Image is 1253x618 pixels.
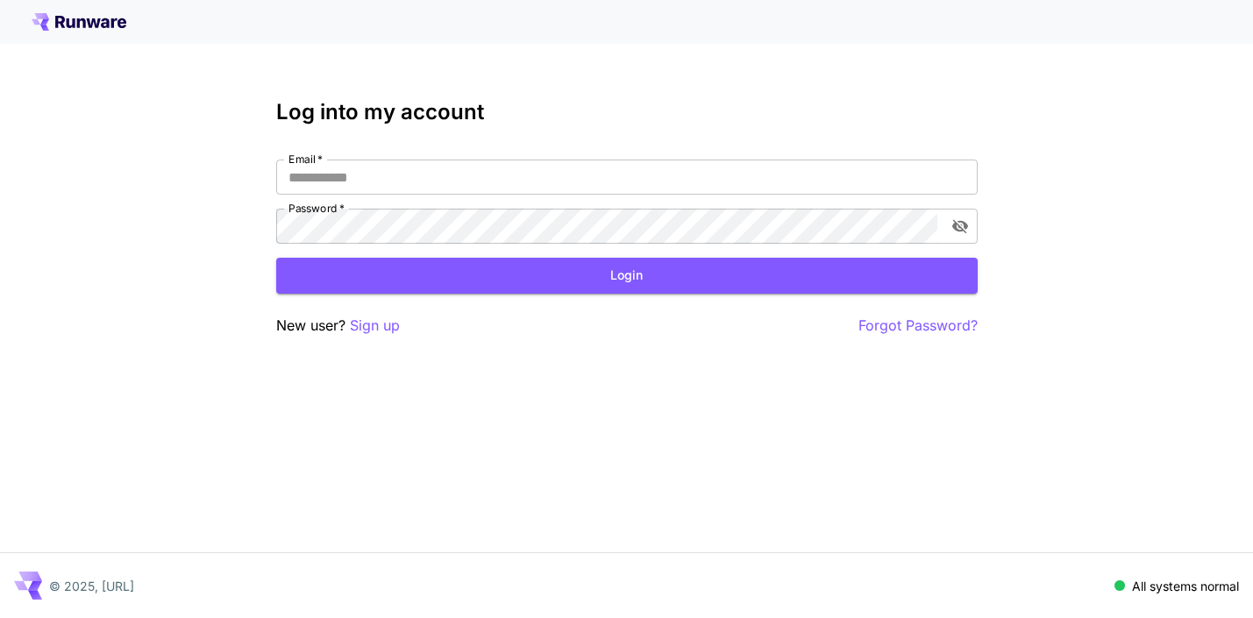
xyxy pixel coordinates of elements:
button: Forgot Password? [858,315,978,337]
button: toggle password visibility [944,210,976,242]
button: Sign up [350,315,400,337]
p: All systems normal [1132,577,1239,595]
label: Email [288,152,323,167]
h3: Log into my account [276,100,978,124]
p: © 2025, [URL] [49,577,134,595]
p: New user? [276,315,400,337]
button: Login [276,258,978,294]
label: Password [288,201,345,216]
